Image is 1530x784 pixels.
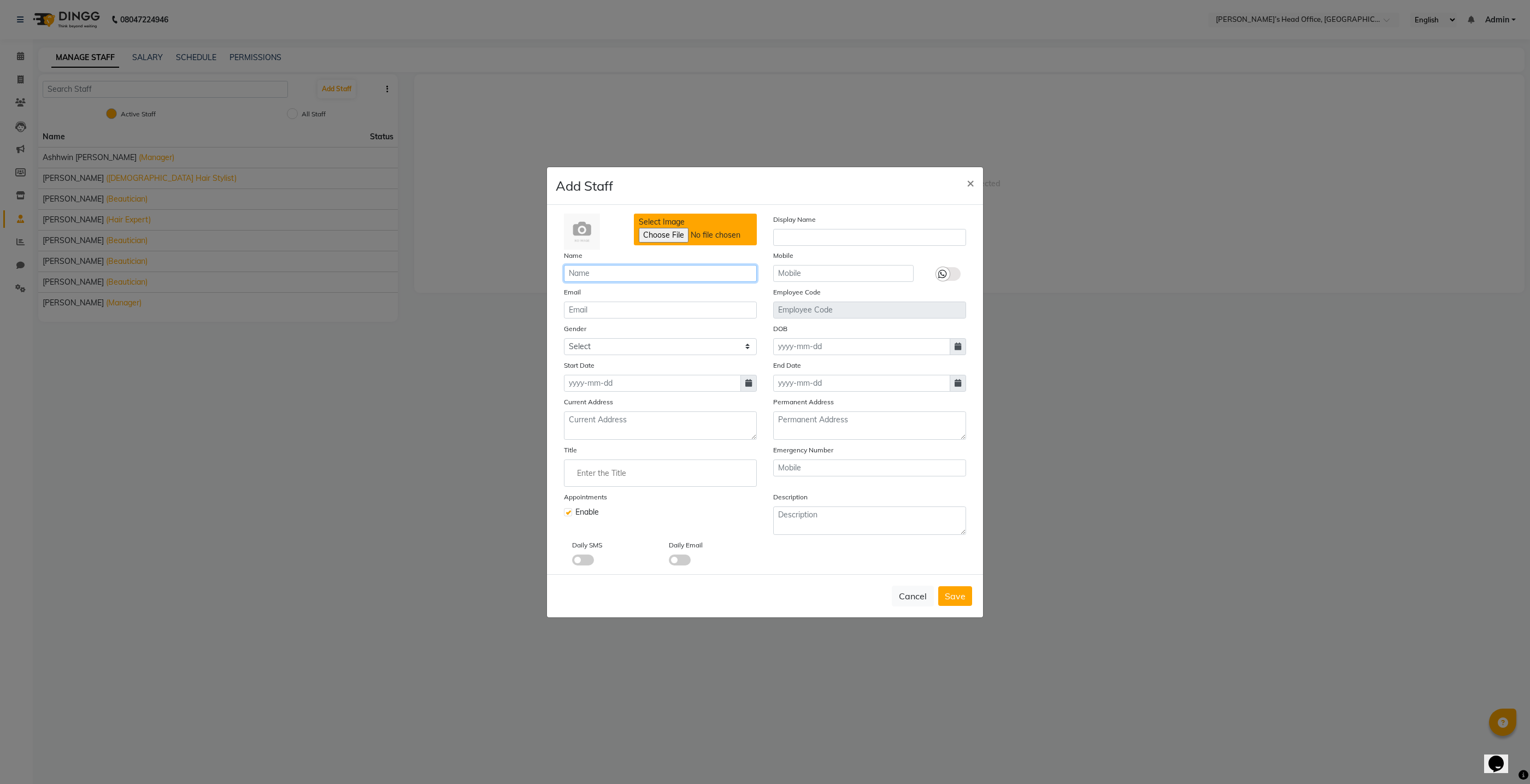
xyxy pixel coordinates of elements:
[773,338,950,355] input: yyyy-mm-dd
[773,287,821,297] label: Employee Code
[773,251,793,261] label: Mobile
[564,361,595,370] label: Start Date
[945,591,966,602] span: Save
[967,174,974,191] span: ×
[564,265,757,282] input: Name
[773,459,966,476] input: Mobile
[773,397,834,407] label: Permanent Address
[773,375,950,392] input: yyyy-mm-dd
[958,167,983,198] button: Close
[669,540,703,550] label: Daily Email
[773,361,801,370] label: End Date
[564,492,607,502] label: Appointments
[556,176,613,196] h4: Add Staff
[938,586,972,606] button: Save
[892,586,934,606] button: Cancel
[1484,740,1519,773] iframe: chat widget
[773,265,914,282] input: Mobile
[773,445,833,455] label: Emergency Number
[773,324,787,334] label: DOB
[564,324,586,334] label: Gender
[569,462,752,484] input: Enter the Title
[773,215,816,225] label: Display Name
[773,492,808,502] label: Description
[564,397,613,407] label: Current Address
[564,445,577,455] label: Title
[564,287,581,297] label: Email
[564,302,757,319] input: Email
[639,216,685,228] span: Select Image
[575,506,599,518] span: Enable
[572,540,602,550] label: Daily SMS
[564,251,582,261] label: Name
[564,375,741,392] input: yyyy-mm-dd
[564,214,600,250] img: Cinque Terre
[639,228,787,243] input: Select Image
[773,302,966,319] input: Employee Code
